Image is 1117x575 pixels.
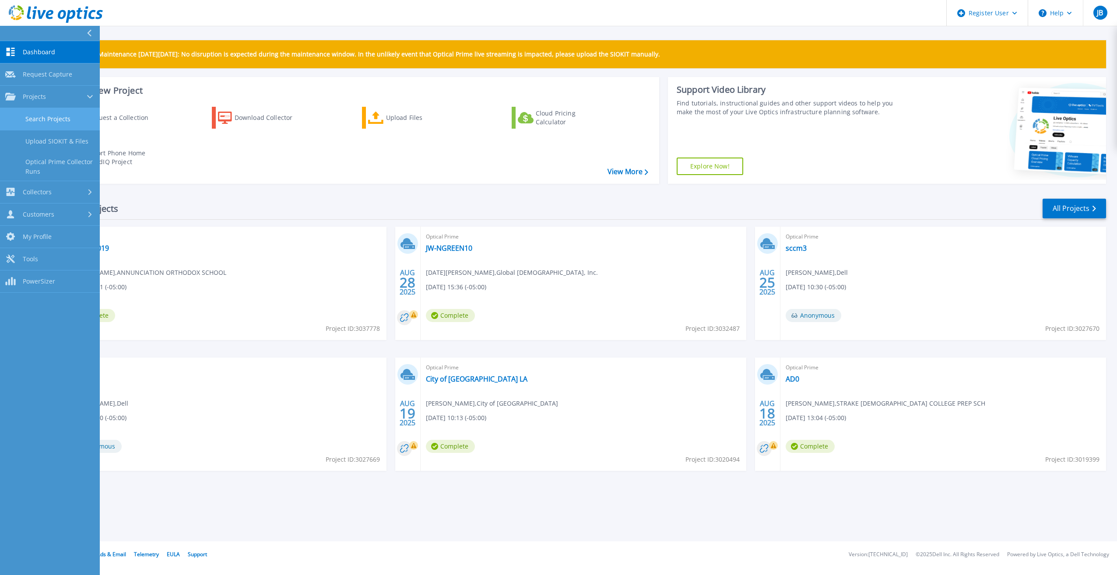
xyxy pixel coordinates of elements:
span: [PERSON_NAME] , ANNUNCIATION ORTHODOX SCHOOL [66,268,226,277]
span: Complete [426,309,475,322]
span: Complete [786,440,835,453]
span: Project ID: 3027669 [326,455,380,464]
span: PowerSizer [23,277,55,285]
a: All Projects [1043,199,1106,218]
span: Project ID: 3020494 [685,455,740,464]
span: JB [1097,9,1103,16]
div: AUG 2025 [759,266,776,298]
a: Explore Now! [677,158,743,175]
a: sccm3 [786,244,807,252]
span: 25 [759,279,775,286]
span: 28 [400,279,415,286]
a: Cloud Pricing Calculator [512,107,609,129]
div: Find tutorials, instructional guides and other support videos to help you make the most of your L... [677,99,903,116]
div: AUG 2025 [399,397,416,429]
span: [DATE] 10:30 (-05:00) [786,282,846,292]
div: Import Phone Home CloudIQ Project [86,149,154,166]
a: Download Collector [212,107,309,129]
a: View More [608,168,648,176]
div: Cloud Pricing Calculator [536,109,606,126]
span: Optical Prime [786,232,1101,242]
span: Optical Prime [66,232,381,242]
span: Project ID: 3037778 [326,324,380,333]
a: Telemetry [134,550,159,558]
a: Request a Collection [62,107,160,129]
span: Dashboard [23,48,55,56]
a: Support [188,550,207,558]
span: Project ID: 3019399 [1045,455,1099,464]
a: JW-NGREEN10 [426,244,472,252]
span: Complete [426,440,475,453]
a: City of [GEOGRAPHIC_DATA] LA [426,375,527,383]
span: Project ID: 3032487 [685,324,740,333]
span: [PERSON_NAME] , City of [GEOGRAPHIC_DATA] [426,399,558,408]
span: [PERSON_NAME] , Dell [786,268,848,277]
div: Support Video Library [677,84,903,95]
span: Optical Prime [66,363,381,372]
span: My Profile [23,233,52,241]
span: Customers [23,210,54,218]
span: Anonymous [786,309,841,322]
span: [PERSON_NAME] , STRAKE [DEMOGRAPHIC_DATA] COLLEGE PREP SCH [786,399,985,408]
span: [DATE] 10:13 (-05:00) [426,413,486,423]
li: Powered by Live Optics, a Dell Technology [1007,552,1109,557]
a: EULA [167,550,180,558]
span: [DATE] 13:04 (-05:00) [786,413,846,423]
span: Optical Prime [426,363,741,372]
p: Scheduled Maintenance [DATE][DATE]: No disruption is expected during the maintenance window. In t... [65,51,660,58]
span: Optical Prime [786,363,1101,372]
span: Optical Prime [426,232,741,242]
a: Ads & Email [97,550,126,558]
div: AUG 2025 [399,266,416,298]
span: Request Capture [23,70,72,78]
div: Upload Files [386,109,456,126]
li: Version: [TECHNICAL_ID] [849,552,908,557]
h3: Start a New Project [62,86,648,95]
span: 19 [400,410,415,417]
span: [DATE][PERSON_NAME] , Global [DEMOGRAPHIC_DATA], Inc. [426,268,598,277]
span: Project ID: 3027670 [1045,324,1099,333]
li: © 2025 Dell Inc. All Rights Reserved [916,552,999,557]
div: Download Collector [235,109,305,126]
div: AUG 2025 [759,397,776,429]
span: Collectors [23,188,52,196]
span: 18 [759,410,775,417]
a: AD0 [786,375,799,383]
span: [DATE] 15:36 (-05:00) [426,282,486,292]
a: Upload Files [362,107,460,129]
span: Projects [23,93,46,101]
span: Tools [23,255,38,263]
div: Request a Collection [87,109,157,126]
